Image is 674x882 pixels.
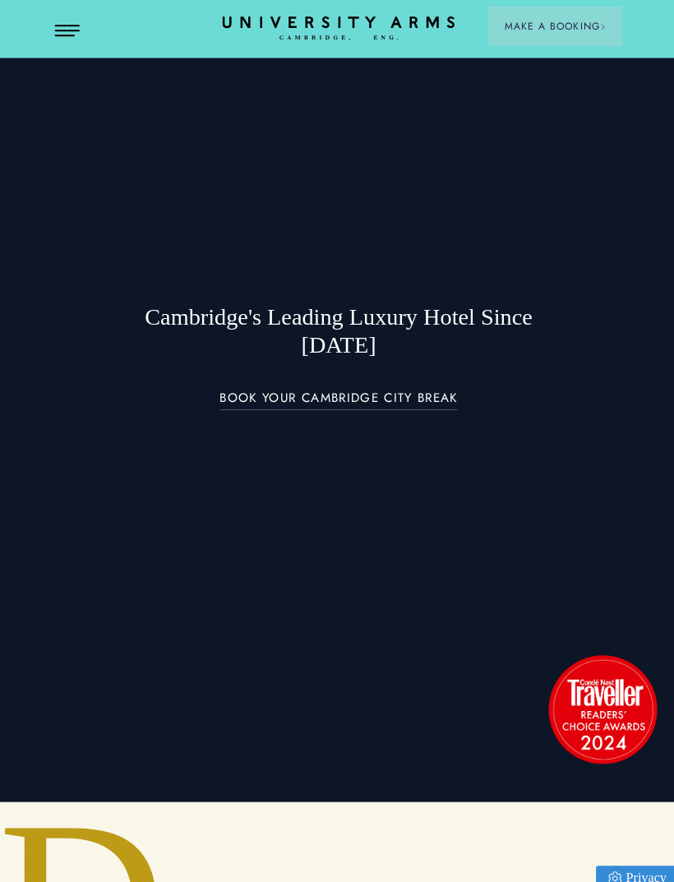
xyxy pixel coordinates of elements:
img: Arrow icon [596,24,602,30]
span: Make a Booking [501,19,602,34]
a: BOOK YOUR CAMBRIDGE CITY BREAK [219,387,455,406]
img: image-2524eff8f0c5d55edbf694693304c4387916dea5-1501x1501-png [537,640,660,764]
button: Make a BookingArrow icon [485,7,618,46]
button: Open Menu [56,25,81,38]
h1: Cambridge's Leading Luxury Hotel Since [DATE] [113,300,562,356]
img: Privacy [604,863,617,877]
a: Home [222,16,452,41]
a: Privacy [592,857,674,882]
